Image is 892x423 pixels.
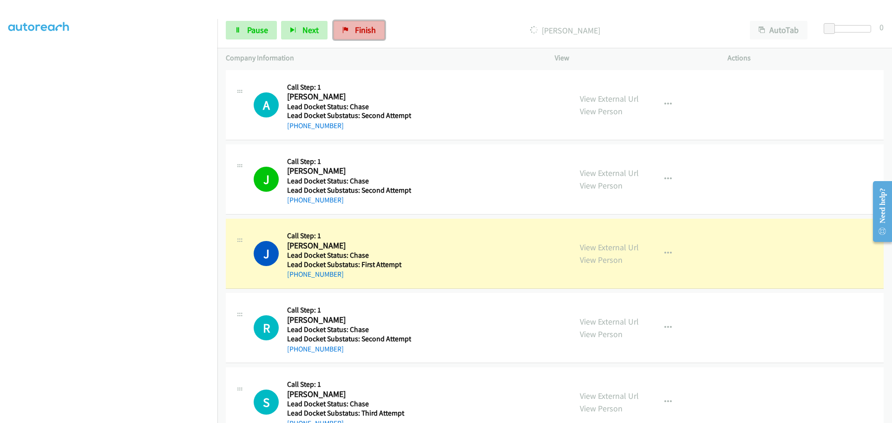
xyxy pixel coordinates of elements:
[750,21,807,39] button: AutoTab
[254,315,279,340] div: The call is yet to be attempted
[580,254,623,265] a: View Person
[287,231,411,241] h5: Call Step: 1
[287,251,411,260] h5: Lead Docket Status: Chase
[281,21,328,39] button: Next
[334,21,385,39] a: Finish
[287,306,411,315] h5: Call Step: 1
[287,102,411,111] h5: Lead Docket Status: Chase
[828,25,871,33] div: Delay between calls (in seconds)
[287,345,344,353] a: [PHONE_NUMBER]
[580,106,623,117] a: View Person
[254,167,279,192] h1: J
[580,403,623,414] a: View Person
[580,242,639,253] a: View External Url
[580,316,639,327] a: View External Url
[555,52,711,64] p: View
[287,91,411,102] h2: [PERSON_NAME]
[287,166,411,176] h2: [PERSON_NAME]
[302,25,319,35] span: Next
[254,390,279,415] h1: S
[287,315,411,325] h2: [PERSON_NAME]
[287,186,411,195] h5: Lead Docket Substatus: Second Attempt
[287,111,411,120] h5: Lead Docket Substatus: Second Attempt
[879,21,884,33] div: 0
[254,92,279,117] h1: A
[226,21,277,39] a: Pause
[580,168,639,178] a: View External Url
[287,176,411,186] h5: Lead Docket Status: Chase
[287,409,411,418] h5: Lead Docket Substatus: Third Attempt
[287,270,344,279] a: [PHONE_NUMBER]
[728,52,884,64] p: Actions
[287,260,411,269] h5: Lead Docket Substatus: First Attempt
[287,399,411,409] h5: Lead Docket Status: Chase
[287,195,344,204] a: [PHONE_NUMBER]
[254,315,279,340] h1: R
[580,180,623,191] a: View Person
[287,83,411,92] h5: Call Step: 1
[226,52,538,64] p: Company Information
[247,25,268,35] span: Pause
[287,325,411,334] h5: Lead Docket Status: Chase
[865,175,892,248] iframe: Resource Center
[254,241,279,266] h1: J
[254,390,279,415] div: The call is yet to be attempted
[287,389,411,400] h2: [PERSON_NAME]
[287,334,411,344] h5: Lead Docket Substatus: Second Attempt
[287,241,411,251] h2: [PERSON_NAME]
[287,157,411,166] h5: Call Step: 1
[355,25,376,35] span: Finish
[580,93,639,104] a: View External Url
[287,121,344,130] a: [PHONE_NUMBER]
[397,24,733,37] p: [PERSON_NAME]
[580,329,623,339] a: View Person
[287,380,411,389] h5: Call Step: 1
[580,390,639,401] a: View External Url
